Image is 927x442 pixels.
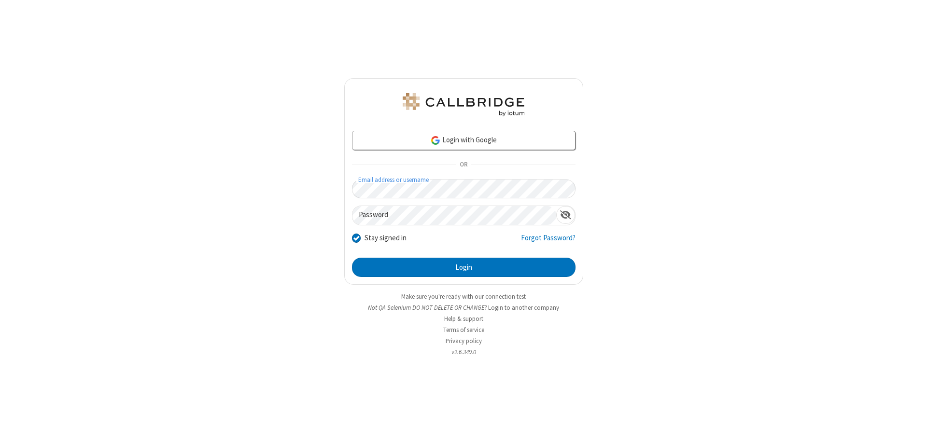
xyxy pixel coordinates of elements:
a: Privacy policy [446,337,482,345]
div: Show password [556,206,575,224]
a: Make sure you're ready with our connection test [401,292,526,301]
a: Terms of service [443,326,484,334]
a: Forgot Password? [521,233,576,251]
a: Login with Google [352,131,576,150]
span: OR [456,158,471,172]
li: Not QA Selenium DO NOT DELETE OR CHANGE? [344,303,583,312]
input: Email address or username [352,180,576,198]
img: google-icon.png [430,135,441,146]
label: Stay signed in [365,233,407,244]
input: Password [352,206,556,225]
img: QA Selenium DO NOT DELETE OR CHANGE [401,93,526,116]
a: Help & support [444,315,483,323]
button: Login to another company [488,303,559,312]
li: v2.6.349.0 [344,347,583,357]
button: Login [352,258,576,277]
